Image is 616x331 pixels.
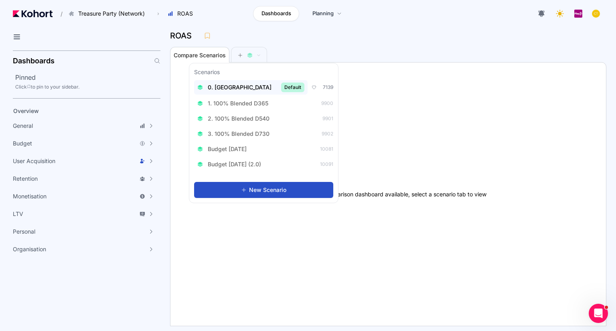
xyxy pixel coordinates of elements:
[312,10,334,18] span: Planning
[249,186,286,194] span: New Scenario
[78,10,145,18] span: Treasure Party (Network)
[194,158,269,171] button: Budget [DATE] (2.0)
[13,122,33,130] span: General
[194,127,278,140] button: 3. 100% Blended D730
[194,143,255,155] button: Budget [DATE]
[13,228,35,236] span: Personal
[323,84,333,91] span: 7139
[194,182,333,198] button: New Scenario
[54,10,63,18] span: /
[15,73,160,82] h2: Pinned
[13,107,39,114] span: Overview
[589,304,608,323] iframe: Intercom live chat
[13,57,55,65] h2: Dashboards
[208,83,272,91] span: 0. [GEOGRAPHIC_DATA]
[208,115,269,123] span: 2. 100% Blended D540
[163,7,201,20] button: ROAS
[156,10,161,17] span: ›
[304,6,350,21] a: Planning
[13,245,46,253] span: Organisation
[194,68,220,78] h3: Scenarios
[322,131,333,137] span: 9902
[10,105,147,117] a: Overview
[174,52,226,58] span: Compare Scenarios
[321,100,333,107] span: 9900
[322,115,333,122] span: 9901
[194,97,276,110] button: 1. 100% Blended D365
[208,145,247,153] span: Budget [DATE]
[13,175,38,183] span: Retention
[320,161,333,168] span: 10091
[194,112,278,125] button: 2. 100% Blended D540
[253,6,299,21] a: Dashboards
[177,10,193,18] span: ROAS
[208,160,261,168] span: Budget [DATE] (2.0)
[13,10,53,17] img: Kohort logo
[13,139,32,147] span: Budget
[170,32,197,40] h3: ROAS
[281,83,304,92] span: Default
[13,210,23,218] span: LTV
[170,63,606,326] div: No scenario comparison dashboard available, select a scenario tab to view
[208,130,269,138] span: 3. 100% Blended D730
[208,99,268,107] span: 1. 100% Blended D365
[13,192,47,200] span: Monetisation
[13,157,55,165] span: User Acquisition
[15,84,160,90] div: Click to pin to your sidebar.
[261,10,291,18] span: Dashboards
[194,80,308,95] button: 0. [GEOGRAPHIC_DATA]Default
[320,146,333,152] span: 10081
[64,7,153,20] button: Treasure Party (Network)
[574,10,582,18] img: logo_PlayQ_20230721100321046856.png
